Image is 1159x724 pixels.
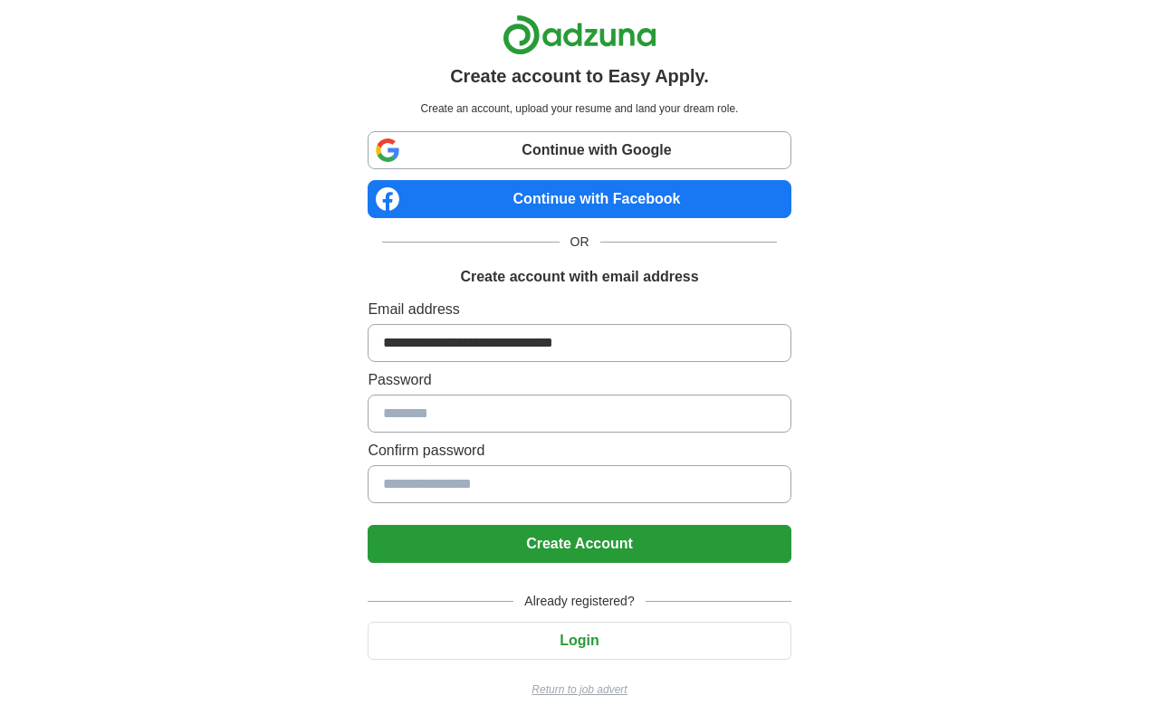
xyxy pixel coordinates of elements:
a: Continue with Google [368,131,790,169]
button: Create Account [368,525,790,563]
a: Continue with Facebook [368,180,790,218]
span: Already registered? [513,592,645,611]
img: Adzuna logo [503,14,656,55]
span: OR [560,233,600,252]
h1: Create account to Easy Apply. [450,62,709,90]
button: Login [368,622,790,660]
label: Email address [368,299,790,320]
h1: Create account with email address [460,266,698,288]
a: Return to job advert [368,681,790,698]
p: Create an account, upload your resume and land your dream role. [371,100,787,117]
label: Confirm password [368,440,790,462]
label: Password [368,369,790,391]
a: Login [368,633,790,648]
